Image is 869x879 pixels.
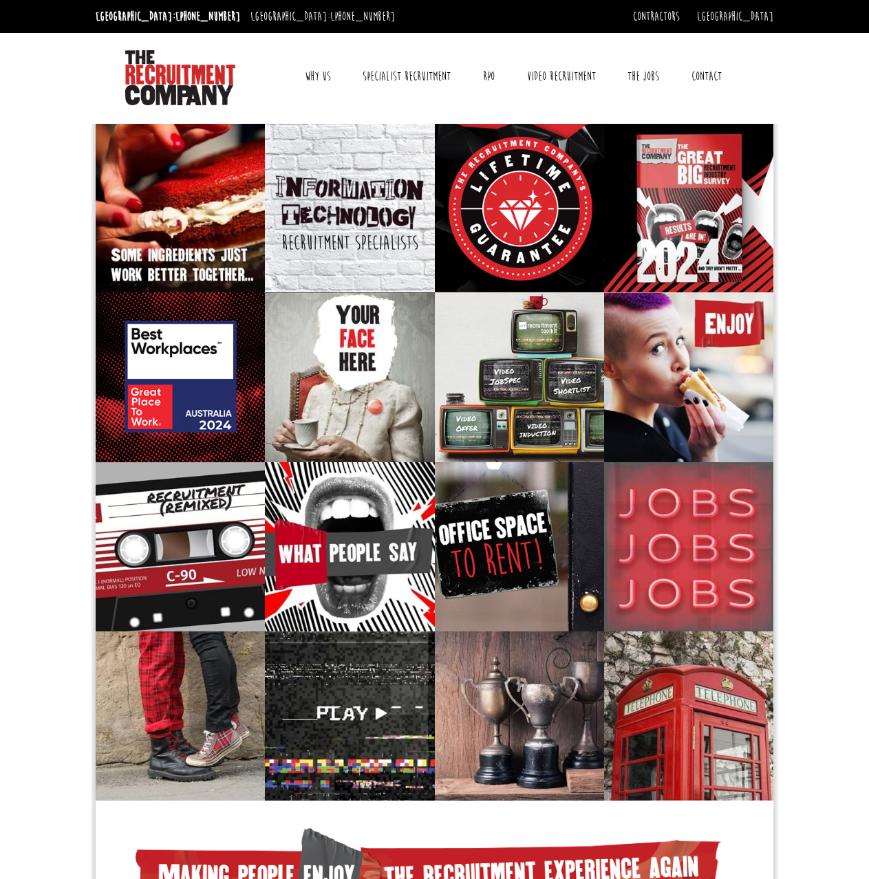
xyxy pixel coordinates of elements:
li: [GEOGRAPHIC_DATA]: [247,6,398,28]
a: Video Recruitment [517,59,606,94]
a: The Jobs [617,59,669,94]
a: [PHONE_NUMBER] [330,9,395,24]
a: RPO [473,59,505,94]
a: [GEOGRAPHIC_DATA] [697,9,773,24]
a: Contractors [633,9,680,24]
li: [GEOGRAPHIC_DATA]: [92,6,244,28]
a: Why Us [294,59,341,94]
img: The Recruitment Company [125,50,235,105]
a: Contact [681,59,732,94]
a: Specialist Recruitment [352,59,461,94]
a: [PHONE_NUMBER] [175,9,240,24]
